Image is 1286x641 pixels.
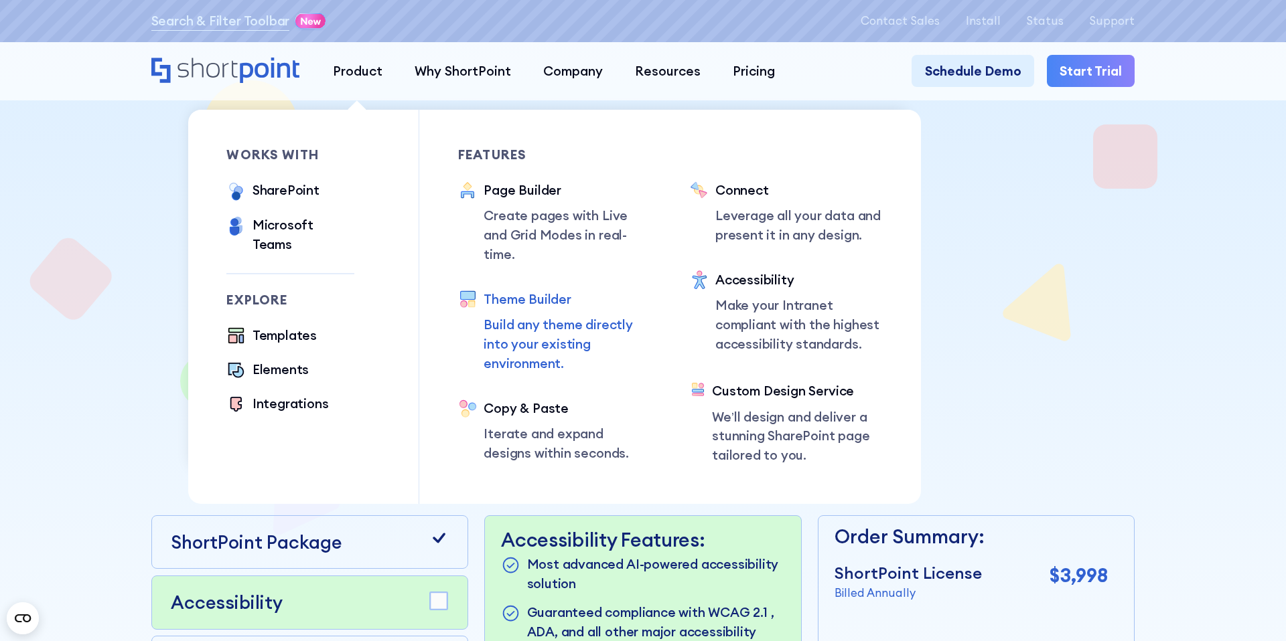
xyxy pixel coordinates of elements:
[226,149,354,161] div: works with
[635,62,701,81] div: Resources
[835,561,982,585] p: ShortPoint License
[226,215,354,254] a: Microsoft Teams
[527,555,785,593] p: Most advanced AI-powered accessibility solution
[415,62,511,81] div: Why ShortPoint
[690,270,883,356] a: AccessibilityMake your Intranet compliant with the highest accessibility standards.
[484,315,651,373] p: Build any theme directly into your existing environment.
[171,529,342,555] p: ShortPoint Package
[527,55,619,87] a: Company
[226,294,354,306] div: Explore
[717,55,791,87] a: Pricing
[1047,55,1135,87] a: Start Trial
[171,589,283,616] p: Accessibility
[151,11,290,31] a: Search & Filter Toolbar
[253,360,309,379] div: Elements
[7,602,39,634] button: Open CMP widget
[715,206,883,245] p: Leverage all your data and present it in any design.
[1089,15,1135,27] a: Support
[501,529,785,552] p: Accessibility Features:
[861,15,940,27] a: Contact Sales
[458,399,651,463] a: Copy & PasteIterate and expand designs within seconds.
[484,181,651,200] div: Page Builder
[712,381,882,401] div: Custom Design Service
[226,360,309,381] a: Elements
[1026,15,1064,27] a: Status
[912,55,1033,87] a: Schedule Demo
[1219,577,1286,641] iframe: Chat Widget
[226,394,328,416] a: Integrations
[712,407,882,465] p: We’ll design and deliver a stunning SharePoint page tailored to you.
[226,326,317,347] a: Templates
[715,270,883,290] div: Accessibility
[151,58,301,86] a: Home
[317,55,399,87] a: Product
[619,55,717,87] a: Resources
[484,399,651,418] div: Copy & Paste
[484,290,651,309] div: Theme Builder
[690,181,883,245] a: ConnectLeverage all your data and present it in any design.
[484,206,651,264] p: Create pages with Live and Grid Modes in real-time.
[458,181,651,264] a: Page BuilderCreate pages with Live and Grid Modes in real-time.
[715,296,883,353] p: Make your Intranet compliant with the highest accessibility standards.
[1050,561,1108,589] p: $3,998
[835,585,982,602] p: Billed Annually
[543,62,603,81] div: Company
[253,215,355,254] div: Microsoft Teams
[458,290,651,373] a: Theme BuilderBuild any theme directly into your existing environment.
[690,381,883,465] a: Custom Design ServiceWe’ll design and deliver a stunning SharePoint page tailored to you.
[253,181,319,200] div: SharePoint
[966,15,1001,27] a: Install
[484,424,651,463] p: Iterate and expand designs within seconds.
[253,394,329,414] div: Integrations
[835,522,1108,551] p: Order Summary:
[733,62,775,81] div: Pricing
[399,55,527,87] a: Why ShortPoint
[333,62,382,81] div: Product
[226,181,319,203] a: SharePoint
[253,326,317,345] div: Templates
[458,149,651,161] div: Features
[715,181,883,200] div: Connect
